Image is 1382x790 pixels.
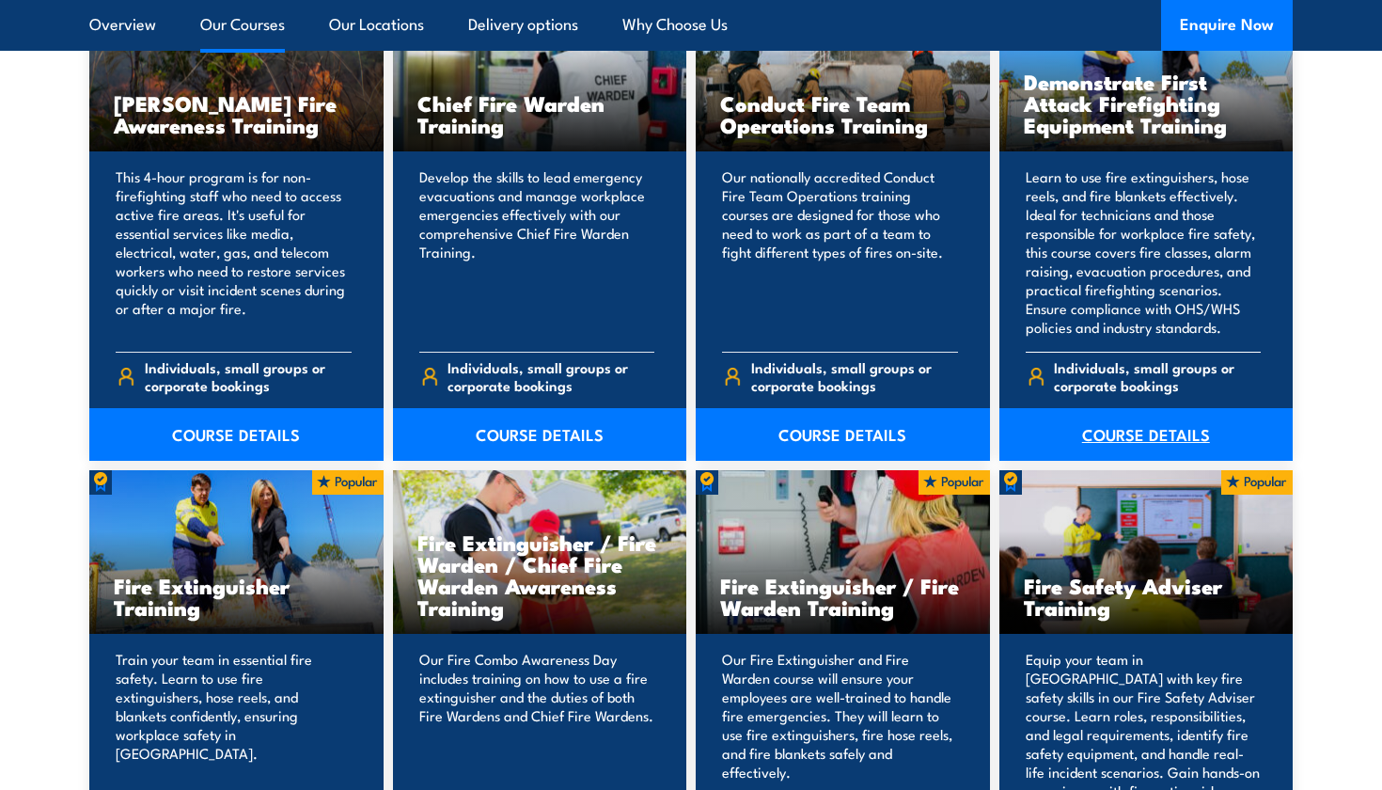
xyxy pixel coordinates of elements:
[89,408,384,461] a: COURSE DETAILS
[393,408,687,461] a: COURSE DETAILS
[720,575,966,618] h3: Fire Extinguisher / Fire Warden Training
[722,167,958,337] p: Our nationally accredited Conduct Fire Team Operations training courses are designed for those wh...
[1024,71,1269,135] h3: Demonstrate First Attack Firefighting Equipment Training
[1054,358,1261,394] span: Individuals, small groups or corporate bookings
[114,575,359,618] h3: Fire Extinguisher Training
[696,408,990,461] a: COURSE DETAILS
[417,531,663,618] h3: Fire Extinguisher / Fire Warden / Chief Fire Warden Awareness Training
[114,92,359,135] h3: [PERSON_NAME] Fire Awareness Training
[720,92,966,135] h3: Conduct Fire Team Operations Training
[1024,575,1269,618] h3: Fire Safety Adviser Training
[419,167,655,337] p: Develop the skills to lead emergency evacuations and manage workplace emergencies effectively wit...
[448,358,654,394] span: Individuals, small groups or corporate bookings
[1026,167,1262,337] p: Learn to use fire extinguishers, hose reels, and fire blankets effectively. Ideal for technicians...
[145,358,352,394] span: Individuals, small groups or corporate bookings
[116,167,352,337] p: This 4-hour program is for non-firefighting staff who need to access active fire areas. It's usef...
[999,408,1294,461] a: COURSE DETAILS
[417,92,663,135] h3: Chief Fire Warden Training
[751,358,958,394] span: Individuals, small groups or corporate bookings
